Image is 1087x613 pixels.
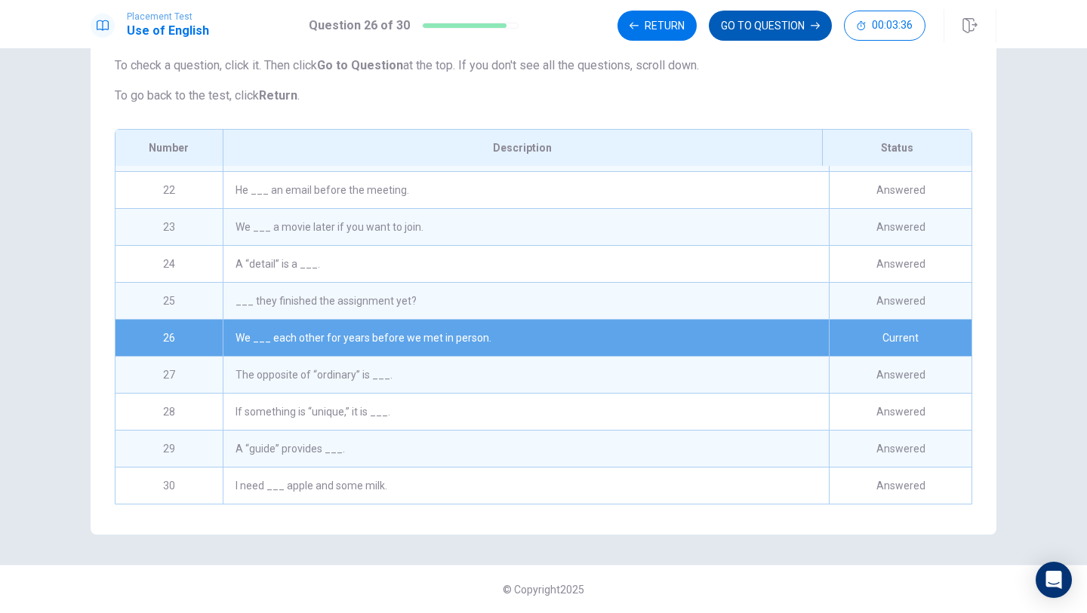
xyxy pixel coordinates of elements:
div: Description [223,130,822,166]
button: GO TO QUESTION [709,11,832,41]
div: Answered [829,467,972,504]
div: I need ___ apple and some milk. [223,467,829,504]
div: 25 [115,283,223,319]
div: He ___ an email before the meeting. [223,172,829,208]
div: A “detail” is a ___. [223,246,829,282]
div: Answered [829,172,972,208]
div: Answered [829,209,972,245]
div: 22 [115,172,223,208]
div: We ___ each other for years before we met in person. [223,320,829,356]
div: 28 [115,394,223,430]
div: 29 [115,431,223,467]
h1: Use of English [127,22,209,40]
span: © Copyright 2025 [503,584,584,596]
div: 24 [115,246,223,282]
div: 30 [115,467,223,504]
div: Answered [829,357,972,393]
strong: Go to Question [317,58,403,72]
div: 26 [115,320,223,356]
span: Placement Test [127,11,209,22]
div: If something is “unique,” it is ___. [223,394,829,430]
div: ___ they finished the assignment yet? [223,283,829,319]
div: Status [822,130,972,166]
strong: Return [259,88,297,103]
div: Open Intercom Messenger [1036,562,1072,598]
div: We ___ a movie later if you want to join. [223,209,829,245]
p: To go back to the test, click . [115,87,972,105]
h1: Question 26 of 30 [309,17,410,35]
div: Number [115,130,223,166]
div: Answered [829,246,972,282]
div: 27 [115,357,223,393]
button: Return [617,11,697,41]
div: 23 [115,209,223,245]
div: Answered [829,394,972,430]
span: 00:03:36 [872,20,913,32]
div: The opposite of “ordinary” is ___. [223,357,829,393]
button: 00:03:36 [844,11,925,41]
p: To check a question, click it. Then click at the top. If you don't see all the questions, scroll ... [115,57,972,75]
div: Answered [829,431,972,467]
div: Current [829,320,972,356]
div: A “guide” provides ___. [223,431,829,467]
div: Answered [829,283,972,319]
